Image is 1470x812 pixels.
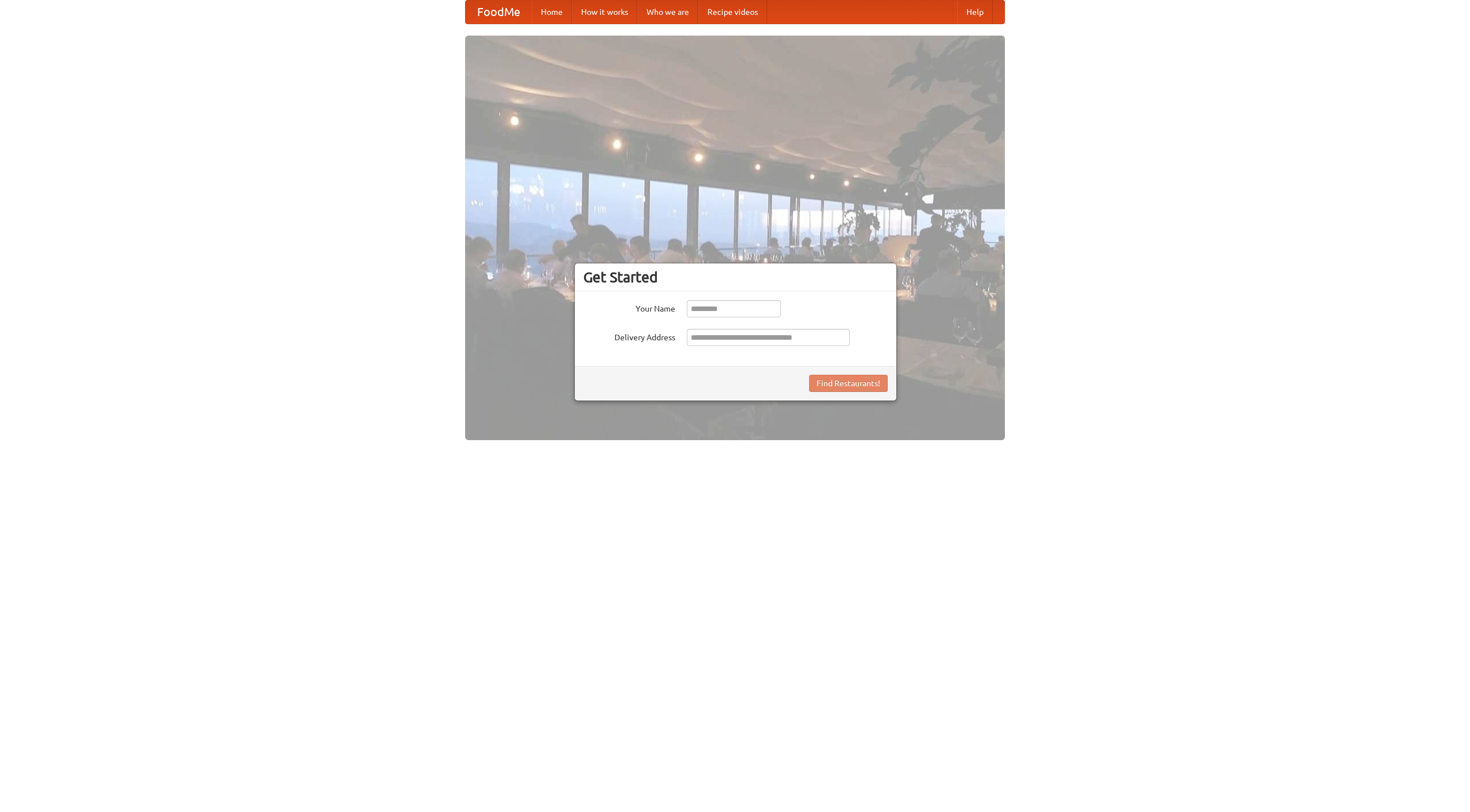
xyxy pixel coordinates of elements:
a: Who we are [637,1,698,24]
a: Home [532,1,572,24]
button: Find Restaurants! [809,375,888,392]
label: Delivery Address [583,329,675,343]
label: Your Name [583,300,675,314]
a: Help [957,1,993,24]
a: How it works [572,1,637,24]
a: FoodMe [466,1,532,24]
a: Recipe videos [698,1,767,24]
h3: Get Started [583,269,888,286]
